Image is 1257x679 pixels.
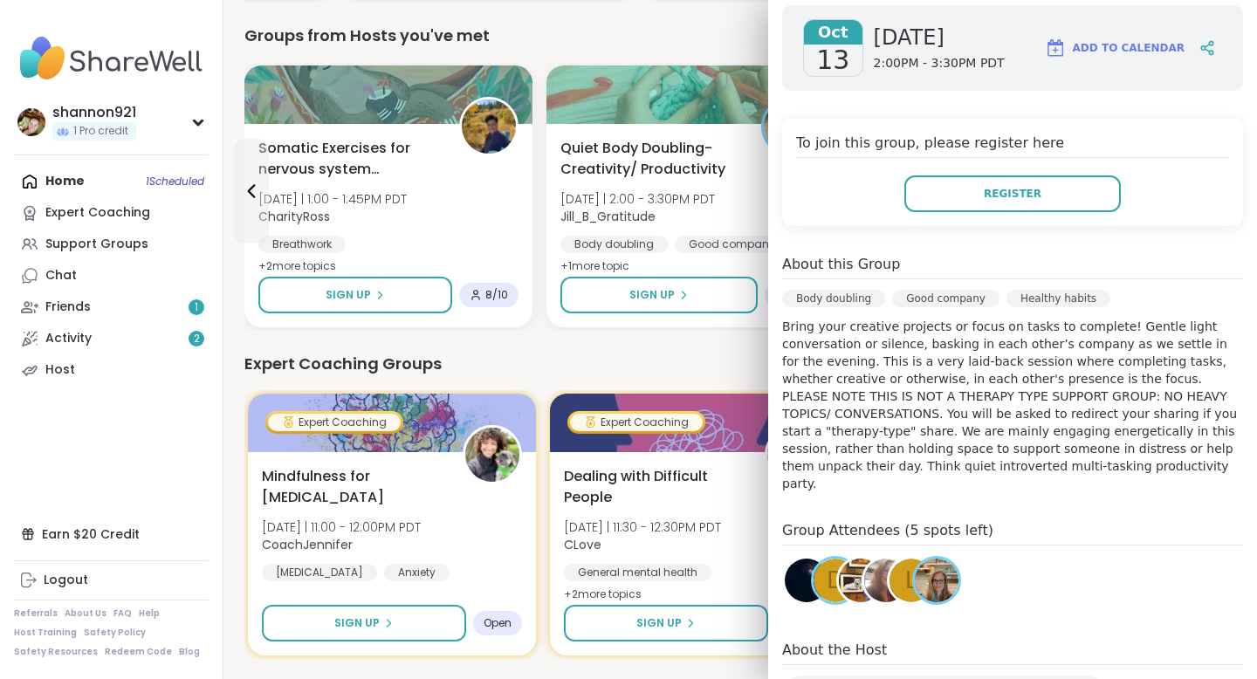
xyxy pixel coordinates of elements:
a: Support Groups [14,229,209,260]
span: 2 [194,332,200,346]
a: d [811,556,860,605]
div: Body doubling [782,290,885,307]
b: CLove [564,536,601,553]
div: Expert Coaching Groups [244,352,1236,376]
b: CharityRoss [258,208,330,225]
div: Good company [675,236,789,253]
a: Referrals [14,607,58,620]
img: CoachJennifer [465,428,519,482]
span: Register [984,186,1041,202]
span: [DATE] | 11:00 - 12:00PM PDT [262,518,421,536]
div: Expert Coaching [268,414,401,431]
img: AmberWolffWizard [839,559,883,602]
div: shannon921 [52,103,136,122]
span: d [827,564,844,598]
a: Redeem Code [105,646,172,658]
b: Jill_B_Gratitude [560,208,656,225]
img: ShareWell Nav Logo [14,28,209,89]
a: FAQ [113,607,132,620]
div: Body doubling [560,236,668,253]
a: About Us [65,607,106,620]
div: Groups from Hosts you've met [244,24,1236,48]
span: 1 [195,300,198,315]
button: Sign Up [564,605,768,641]
h4: About this Group [782,254,900,275]
span: Dealing with Difficult People [564,466,745,508]
a: Activity2 [14,323,209,354]
div: Anxiety [384,564,450,581]
span: Somatic Exercises for nervous system regulation [258,138,440,180]
span: L [905,564,918,598]
span: Mindfulness for [MEDICAL_DATA] [262,466,443,508]
div: Expert Coaching [45,204,150,222]
div: Logout [44,572,88,589]
h4: To join this group, please register here [796,133,1229,158]
div: General mental health [564,564,711,581]
span: Oct [804,20,862,45]
span: 1 Pro credit [73,124,128,139]
span: Quiet Body Doubling- Creativity/ Productivity [560,138,742,180]
span: [DATE] | 1:00 - 1:45PM PDT [258,190,407,208]
img: CharityRoss [462,99,516,154]
button: Sign Up [258,277,452,313]
div: Good company [892,290,999,307]
img: Jill_B_Gratitude [764,99,818,154]
a: L [887,556,936,605]
span: Sign Up [636,615,682,631]
img: dodi [864,559,908,602]
a: Safety Policy [84,627,146,639]
a: Host Training [14,627,77,639]
img: QueenOfTheNight [785,559,828,602]
a: Chat [14,260,209,291]
span: Add to Calendar [1073,40,1185,56]
span: [DATE] [874,24,1005,51]
a: Logout [14,565,209,596]
span: Open [484,616,512,630]
p: Bring your creative projects or focus on tasks to complete! Gentle light conversation or silence,... [782,318,1243,492]
div: Breathwork [258,236,346,253]
img: ShareWell Logomark [1045,38,1066,58]
a: dodi [862,556,910,605]
a: AmberWolffWizard [836,556,885,605]
span: [DATE] | 11:30 - 12:30PM PDT [564,518,721,536]
span: 2:00PM - 3:30PM PDT [874,55,1005,72]
button: Add to Calendar [1037,27,1192,69]
a: Host [14,354,209,386]
span: Sign Up [334,615,380,631]
div: Host [45,361,75,379]
button: Register [904,175,1121,212]
a: Blog [179,646,200,658]
div: Earn $20 Credit [14,518,209,550]
span: Sign Up [629,287,675,303]
a: Expert Coaching [14,197,209,229]
h4: About the Host [782,640,1243,665]
b: CoachJennifer [262,536,353,553]
a: QueenOfTheNight [782,556,831,605]
div: Friends [45,298,91,316]
span: 13 [816,45,849,76]
a: Friends1 [14,291,209,323]
div: Support Groups [45,236,148,253]
div: Chat [45,267,77,285]
div: Activity [45,330,92,347]
span: 8 / 10 [485,288,508,302]
div: Healthy habits [1006,290,1110,307]
a: Jill_B_Gratitude [912,556,961,605]
button: Sign Up [262,605,466,641]
div: [MEDICAL_DATA] [262,564,377,581]
img: CLove [767,428,821,482]
h4: Group Attendees (5 spots left) [782,520,1243,545]
div: Expert Coaching [570,414,703,431]
a: Help [139,607,160,620]
a: Safety Resources [14,646,98,658]
button: Sign Up [560,277,758,313]
img: Jill_B_Gratitude [915,559,958,602]
span: Sign Up [326,287,371,303]
img: shannon921 [17,108,45,136]
span: [DATE] | 2:00 - 3:30PM PDT [560,190,715,208]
